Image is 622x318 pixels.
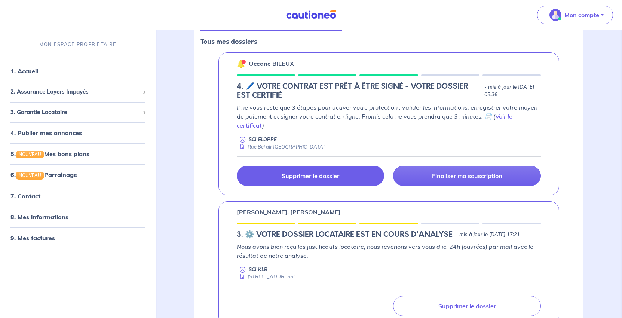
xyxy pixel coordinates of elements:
[10,129,82,137] a: 4. Publier mes annonces
[237,242,541,260] p: Nous avons bien reçu les justificatifs locataire, nous revenons vers vous d'ici 24h (ouvrées) par...
[432,172,502,180] p: Finaliser ma souscription
[237,82,541,100] div: state: CONTRACT-INFO-IN-PROGRESS, Context: NEW,CHOOSE-CERTIFICATE,ALONE,LESSOR-DOCUMENTS
[237,59,246,68] img: 🔔
[237,82,481,100] h5: 4. 🖊️ VOTRE CONTRAT EST PRÊT À ÊTRE SIGNÉ - VOTRE DOSSIER EST CERTIFIÉ
[537,6,613,24] button: illu_account_valid_menu.svgMon compte
[3,210,153,224] div: 8. Mes informations
[249,136,277,143] p: SCI ELOPPE
[3,125,153,140] div: 4. Publier mes annonces
[10,234,55,242] a: 9. Mes factures
[10,88,140,96] span: 2. Assurance Loyers Impayés
[3,105,153,120] div: 3. Garantie Locataire
[237,166,384,186] a: Supprimer le dossier
[39,41,116,48] p: MON ESPACE PROPRIÉTAIRE
[393,296,541,316] a: Supprimer le dossier
[10,67,38,75] a: 1. Accueil
[282,172,339,180] p: Supprimer le dossier
[3,230,153,245] div: 9. Mes factures
[10,213,68,221] a: 8. Mes informations
[237,143,325,150] div: Rue Bel air [GEOGRAPHIC_DATA]
[10,192,40,200] a: 7. Contact
[3,167,153,182] div: 6.NOUVEAUParrainage
[3,64,153,79] div: 1. Accueil
[237,230,541,239] div: state: DOCUMENTS-TO-EVALUATE, Context: NEW,CHOOSE-CERTIFICATE,RELATIONSHIP,LESSOR-DOCUMENTS
[249,266,267,273] p: SCI KLB
[10,108,140,117] span: 3. Garantie Locataire
[237,103,541,130] p: Il ne vous reste que 3 étapes pour activer votre protection : valider les informations, enregistr...
[3,146,153,161] div: 5.NOUVEAUMes bons plans
[237,273,295,280] div: [STREET_ADDRESS]
[438,302,496,310] p: Supprimer le dossier
[10,150,89,158] a: 5.NOUVEAUMes bons plans
[237,230,453,239] h5: 3.︎ ⚙️ VOTRE DOSSIER LOCATAIRE EST EN COURS D'ANALYSE
[549,9,561,21] img: illu_account_valid_menu.svg
[10,171,77,178] a: 6.NOUVEAUParrainage
[200,37,577,46] p: Tous mes dossiers
[249,59,294,68] p: Oceane BILEUX
[283,10,339,19] img: Cautioneo
[484,83,541,98] p: - mis à jour le [DATE] 05:36
[393,166,541,186] a: Finaliser ma souscription
[237,208,341,217] p: [PERSON_NAME], [PERSON_NAME]
[564,10,599,19] p: Mon compte
[3,85,153,99] div: 2. Assurance Loyers Impayés
[3,189,153,204] div: 7. Contact
[456,231,520,238] p: - mis à jour le [DATE] 17:21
